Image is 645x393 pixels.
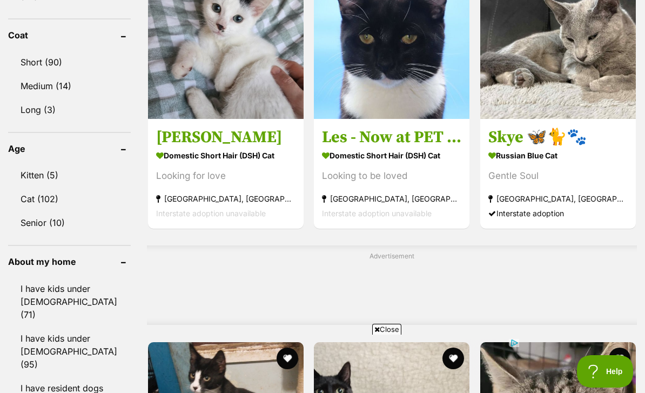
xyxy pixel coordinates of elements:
img: consumer-privacy-logo.png [1,1,10,10]
div: Looking to be loved [322,168,461,183]
strong: [GEOGRAPHIC_DATA], [GEOGRAPHIC_DATA] [156,191,295,205]
a: Les - Now at PET Quarters Tuggerah Domestic Short Hair (DSH) Cat Looking to be loved [GEOGRAPHIC_... [314,118,469,228]
strong: [GEOGRAPHIC_DATA], [GEOGRAPHIC_DATA] [488,191,628,205]
a: Privacy Notification [76,1,86,10]
iframe: Advertisement [195,265,588,314]
iframe: Advertisement [126,339,519,388]
strong: Domestic Short Hair (DSH) Cat [156,147,295,163]
h3: Skye 🦋🐈🐾 [488,126,628,147]
h3: Les - Now at PET Quarters Tuggerah [322,126,461,147]
a: Kitten (5) [8,164,131,186]
div: Gentle Soul [488,168,628,183]
header: Age [8,144,131,154]
header: Coat [8,30,131,40]
strong: Russian Blue Cat [488,147,628,163]
a: I have kids under [DEMOGRAPHIC_DATA] (71) [8,277,131,326]
button: favourite [609,348,630,369]
a: I have kids under [DEMOGRAPHIC_DATA] (95) [8,327,131,376]
iframe: Help Scout Beacon - Open [577,355,634,388]
a: Long (3) [8,98,131,121]
img: consumer-privacy-logo.png [77,1,85,10]
a: [PERSON_NAME] Domestic Short Hair (DSH) Cat Looking for love [GEOGRAPHIC_DATA], [GEOGRAPHIC_DATA]... [148,118,304,228]
header: About my home [8,257,131,267]
a: Short (90) [8,51,131,74]
img: iconc.png [75,1,85,9]
strong: Domestic Short Hair (DSH) Cat [322,147,461,163]
span: Close [372,324,401,335]
a: Medium (14) [8,75,131,97]
a: Senior (10) [8,211,131,234]
div: Interstate adoption [488,205,628,220]
div: Looking for love [156,168,295,183]
h3: [PERSON_NAME] [156,126,295,147]
span: Interstate adoption unavailable [322,208,432,217]
span: Interstate adoption unavailable [156,208,266,217]
strong: [GEOGRAPHIC_DATA], [GEOGRAPHIC_DATA] [322,191,461,205]
a: Cat (102) [8,188,131,210]
div: Advertisement [147,245,637,325]
a: Skye 🦋🐈🐾 Russian Blue Cat Gentle Soul [GEOGRAPHIC_DATA], [GEOGRAPHIC_DATA] Interstate adoption [480,118,636,228]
